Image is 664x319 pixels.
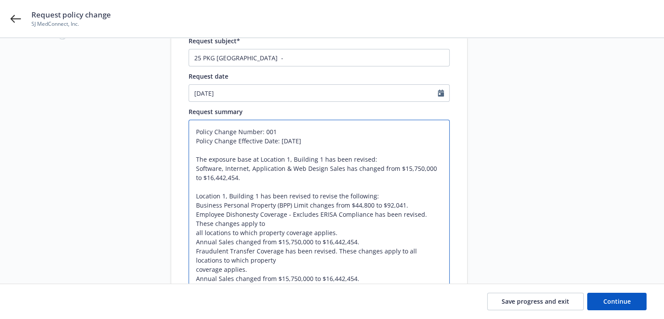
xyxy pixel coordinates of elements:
[189,85,438,101] input: MM/DD/YYYY
[438,90,444,97] svg: Calendar
[31,10,111,20] span: Request policy change
[487,293,584,310] button: Save progress and exit
[189,72,228,80] span: Request date
[502,297,569,305] span: Save progress and exit
[603,297,631,305] span: Continue
[587,293,647,310] button: Continue
[189,37,240,45] span: Request subject*
[31,20,111,28] span: SJ MedConnect, Inc.
[189,49,450,66] input: The subject will appear in the summary list view for quick reference.
[189,107,243,116] span: Request summary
